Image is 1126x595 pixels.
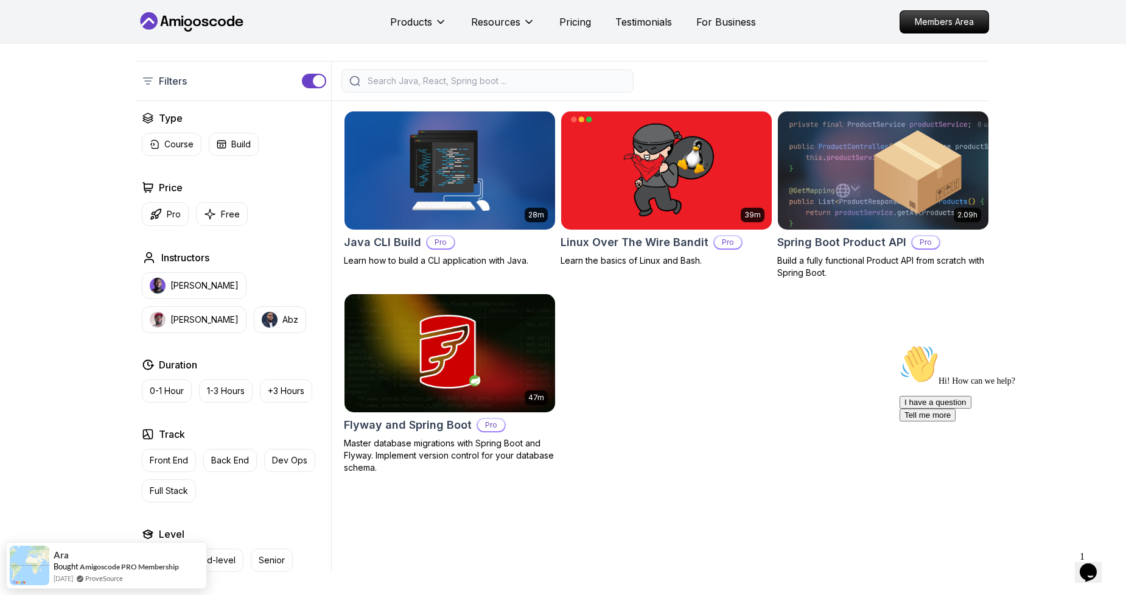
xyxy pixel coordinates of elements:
[196,202,248,226] button: Free
[221,208,240,220] p: Free
[209,133,259,156] button: Build
[150,278,166,294] img: instructor img
[344,111,555,230] img: Java CLI Build card
[471,15,520,29] p: Resources
[207,385,245,397] p: 1-3 Hours
[528,210,544,220] p: 28m
[159,180,183,195] h2: Price
[170,280,239,292] p: [PERSON_NAME]
[427,236,454,248] p: Pro
[159,111,183,125] h2: Type
[561,111,772,230] img: Linux Over The Wire Bandit card
[344,294,556,474] a: Flyway and Spring Boot card47mFlyway and Spring BootProMaster database migrations with Spring Boo...
[262,312,278,328] img: instructor img
[198,554,236,566] p: Mid-level
[85,573,123,583] a: ProveSource
[777,255,989,279] p: Build a fully functional Product API from scratch with Spring Boot.
[900,11,988,33] p: Members Area
[54,562,79,571] span: Bought
[900,10,989,33] a: Members Area
[895,340,1114,540] iframe: chat widget
[344,111,556,267] a: Java CLI Build card28mJava CLI BuildProLearn how to build a CLI application with Java.
[199,379,253,403] button: 1-3 Hours
[150,312,166,328] img: instructor img
[231,138,251,150] p: Build
[528,393,544,403] p: 47m
[912,236,939,248] p: Pro
[561,234,708,251] h2: Linux Over The Wire Bandit
[777,234,906,251] h2: Spring Boot Product API
[268,385,304,397] p: +3 Hours
[142,272,247,299] button: instructor img[PERSON_NAME]
[344,255,556,267] p: Learn how to build a CLI application with Java.
[772,108,993,232] img: Spring Boot Product API card
[5,56,77,69] button: I have a question
[390,15,432,29] p: Products
[159,357,197,372] h2: Duration
[344,234,421,251] h2: Java CLI Build
[264,449,315,472] button: Dev Ops
[282,314,298,326] p: Abz
[777,111,989,279] a: Spring Boot Product API card2.09hSpring Boot Product APIProBuild a fully functional Product API f...
[272,454,307,466] p: Dev Ops
[167,208,181,220] p: Pro
[170,314,239,326] p: [PERSON_NAME]
[142,479,196,502] button: Full Stack
[80,562,179,571] a: Amigoscode PRO Membership
[259,554,285,566] p: Senior
[54,550,69,560] span: Ara
[5,5,224,82] div: 👋Hi! How can we help?I have a questionTell me more
[142,133,201,156] button: Course
[1075,546,1114,583] iframe: chat widget
[561,255,772,267] p: Learn the basics of Linux and Bash.
[142,202,189,226] button: Pro
[142,306,247,333] button: instructor img[PERSON_NAME]
[142,449,196,472] button: Front End
[150,485,188,497] p: Full Stack
[344,294,555,412] img: Flyway and Spring Boot card
[744,210,761,220] p: 39m
[559,15,591,29] a: Pricing
[251,549,293,572] button: Senior
[203,449,257,472] button: Back End
[161,250,209,265] h2: Instructors
[390,15,447,39] button: Products
[5,5,44,44] img: :wave:
[142,379,192,403] button: 0-1 Hour
[696,15,756,29] a: For Business
[10,546,49,585] img: provesource social proof notification image
[54,573,73,583] span: [DATE]
[164,138,194,150] p: Course
[615,15,672,29] a: Testimonials
[561,111,772,267] a: Linux Over The Wire Bandit card39mLinux Over The Wire BanditProLearn the basics of Linux and Bash.
[5,69,61,82] button: Tell me more
[471,15,535,39] button: Resources
[365,75,626,87] input: Search Java, React, Spring boot ...
[478,419,505,431] p: Pro
[344,437,556,474] p: Master database migrations with Spring Boot and Flyway. Implement version control for your databa...
[5,37,121,46] span: Hi! How can we help?
[150,385,184,397] p: 0-1 Hour
[344,417,472,434] h2: Flyway and Spring Boot
[211,454,249,466] p: Back End
[150,454,188,466] p: Front End
[190,549,243,572] button: Mid-level
[254,306,306,333] button: instructor imgAbz
[715,236,741,248] p: Pro
[159,74,187,88] p: Filters
[159,427,185,442] h2: Track
[957,210,977,220] p: 2.09h
[260,379,312,403] button: +3 Hours
[159,527,184,541] h2: Level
